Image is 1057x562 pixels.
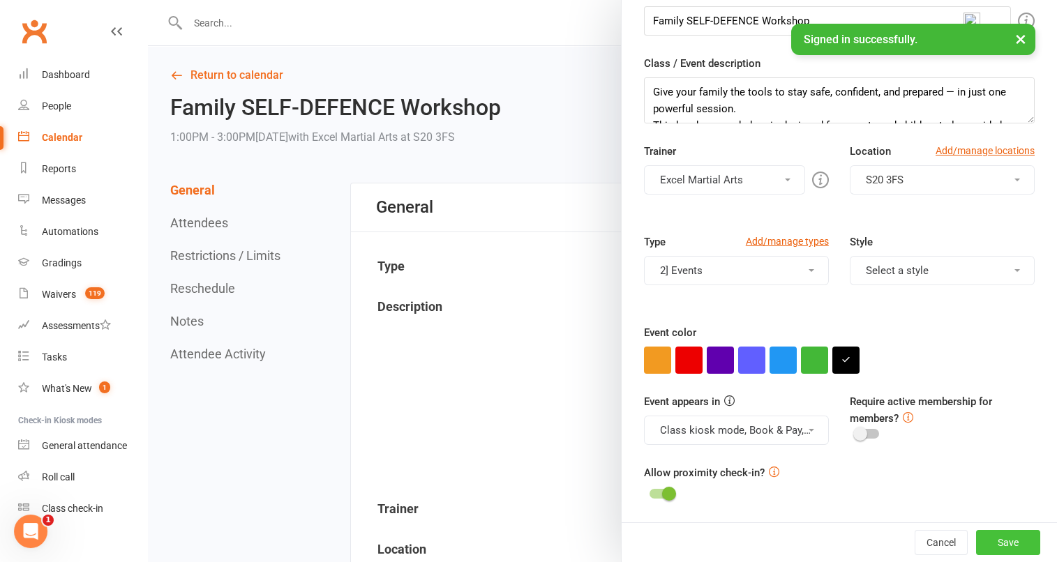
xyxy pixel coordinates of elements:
[18,279,147,310] a: Waivers 119
[850,256,1035,285] button: Select a style
[42,226,98,237] div: Automations
[1008,24,1033,54] button: ×
[644,393,720,410] label: Event appears in
[18,342,147,373] a: Tasks
[964,13,980,29] img: npw-badge-icon-locked.svg
[42,257,82,268] div: Gradings
[14,515,47,548] iframe: Intercom live chat
[644,6,1011,36] input: Enter event name
[644,55,760,72] label: Class / Event description
[18,91,147,122] a: People
[42,351,67,363] div: Tasks
[18,185,147,216] a: Messages
[644,464,765,481] label: Allow proximity check-in?
[804,33,917,46] span: Signed in successfully.
[976,530,1040,555] button: Save
[42,100,71,112] div: People
[42,289,76,300] div: Waivers
[850,165,1035,195] button: S20 3FS
[42,69,90,80] div: Dashboard
[936,143,1035,158] a: Add/manage locations
[42,503,103,514] div: Class check-in
[915,530,968,555] button: Cancel
[18,122,147,153] a: Calendar
[18,153,147,185] a: Reports
[644,256,829,285] button: 2] Events
[866,174,904,186] span: S20 3FS
[18,216,147,248] a: Automations
[850,234,873,250] label: Style
[18,248,147,279] a: Gradings
[18,310,147,342] a: Assessments
[42,471,75,483] div: Roll call
[644,234,666,250] label: Type
[850,143,891,160] label: Location
[644,324,696,341] label: Event color
[42,163,76,174] div: Reports
[746,234,829,249] a: Add/manage types
[18,493,147,524] a: Class kiosk mode
[85,287,105,299] span: 119
[99,381,110,393] span: 1
[18,462,147,493] a: Roll call
[42,383,92,394] div: What's New
[18,430,147,462] a: General attendance kiosk mode
[43,515,54,526] span: 1
[42,440,127,451] div: General attendance
[18,373,147,404] a: What's New1
[17,14,52,49] a: Clubworx
[18,59,147,91] a: Dashboard
[644,143,676,160] label: Trainer
[644,165,805,195] button: Excel Martial Arts
[42,195,86,206] div: Messages
[644,416,829,445] button: Class kiosk mode, Book & Pay, Roll call, Clubworx website calendar and Mobile app
[42,132,82,143] div: Calendar
[42,320,111,331] div: Assessments
[850,395,992,425] label: Require active membership for members?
